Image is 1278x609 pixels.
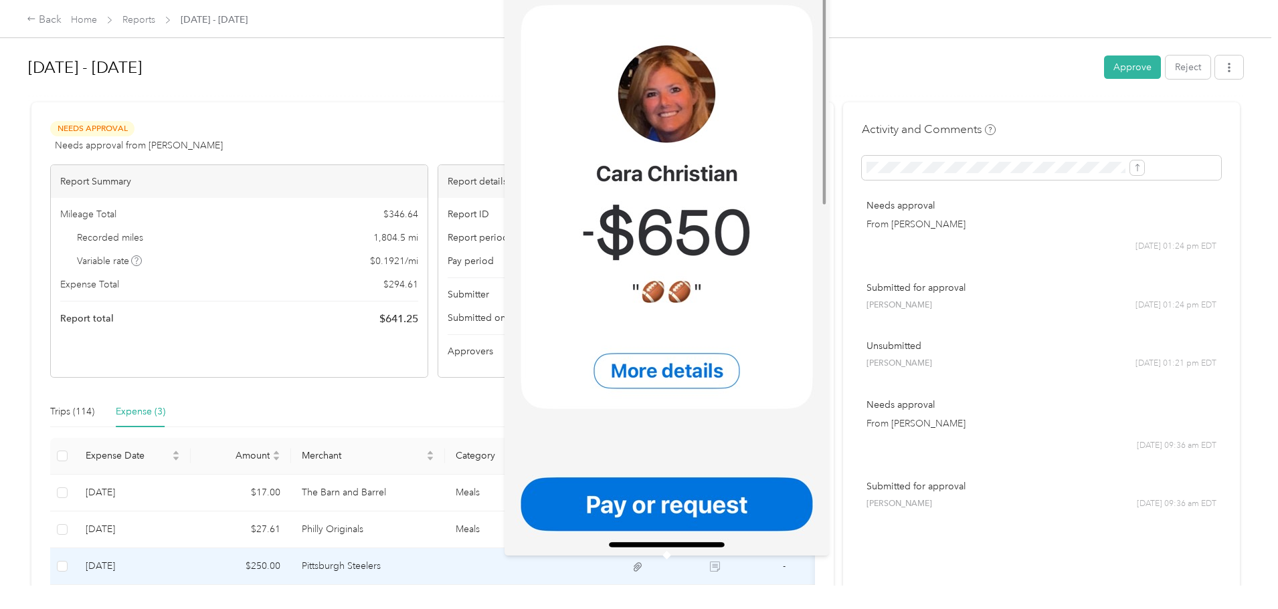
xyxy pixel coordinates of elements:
[1137,440,1216,452] span: [DATE] 09:36 am EDT
[272,455,280,463] span: caret-down
[866,398,1216,412] p: Needs approval
[445,475,600,511] td: Meals
[1137,498,1216,510] span: [DATE] 09:36 am EDT
[866,199,1216,213] p: Needs approval
[1135,299,1216,312] span: [DATE] 01:24 pm EDT
[28,51,1095,84] h1: Sep 1 - 30, 2025
[1135,358,1216,370] span: [DATE] 01:21 pm EDT
[191,548,291,585] td: $250.00
[448,287,489,301] span: Submitter
[75,438,191,475] th: Expense Date
[75,511,191,548] td: 9-5-2025
[448,311,506,325] span: Submitted on
[291,511,446,548] td: Philly Originals
[373,231,418,245] span: 1,804.5 mi
[783,560,786,572] span: -
[272,449,280,457] span: caret-up
[379,311,418,327] span: $ 641.25
[172,449,180,457] span: caret-up
[866,498,932,510] span: [PERSON_NAME]
[60,312,114,326] span: Report total
[291,548,446,585] td: Pittsburgh Steelers
[191,475,291,511] td: $17.00
[448,207,489,221] span: Report ID
[1135,241,1216,253] span: [DATE] 01:24 pm EDT
[753,548,815,585] td: -
[1166,55,1210,79] button: Reject
[448,344,493,358] span: Approvers
[383,277,418,291] span: $ 294.61
[302,450,424,461] span: Merchant
[456,450,578,461] span: Category
[50,404,94,419] div: Trips (114)
[445,511,600,548] td: Meals
[426,455,434,463] span: caret-down
[383,207,418,221] span: $ 346.64
[51,165,428,198] div: Report Summary
[181,13,248,27] span: [DATE] - [DATE]
[445,438,600,475] th: Category
[862,121,996,138] h4: Activity and Comments
[291,475,446,511] td: The Barn and Barrel
[866,358,932,370] span: [PERSON_NAME]
[1203,534,1278,609] iframe: Everlance-gr Chat Button Frame
[191,438,291,475] th: Amount
[75,548,191,585] td: 9-2-2025
[1104,55,1161,79] button: Approve
[77,254,143,268] span: Variable rate
[172,455,180,463] span: caret-down
[50,121,134,136] span: Needs Approval
[426,449,434,457] span: caret-up
[60,277,119,291] span: Expense Total
[291,438,446,475] th: Merchant
[55,138,223,152] span: Needs approval from [PERSON_NAME]
[77,231,143,245] span: Recorded miles
[122,14,155,25] a: Reports
[191,511,291,548] td: $27.61
[866,217,1216,231] p: From [PERSON_NAME]
[71,14,97,25] a: Home
[866,339,1216,353] p: Unsubmitted
[438,165,815,198] div: Report details
[866,479,1216,493] p: Submitted for approval
[27,12,62,28] div: Back
[75,475,191,511] td: 9-25-2025
[866,416,1216,431] p: From [PERSON_NAME]
[86,450,169,461] span: Expense Date
[370,254,418,268] span: $ 0.1921 / mi
[201,450,270,461] span: Amount
[448,254,494,268] span: Pay period
[866,299,932,312] span: [PERSON_NAME]
[60,207,116,221] span: Mileage Total
[448,231,509,245] span: Report period
[116,404,165,419] div: Expense (3)
[866,281,1216,295] p: Submitted for approval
